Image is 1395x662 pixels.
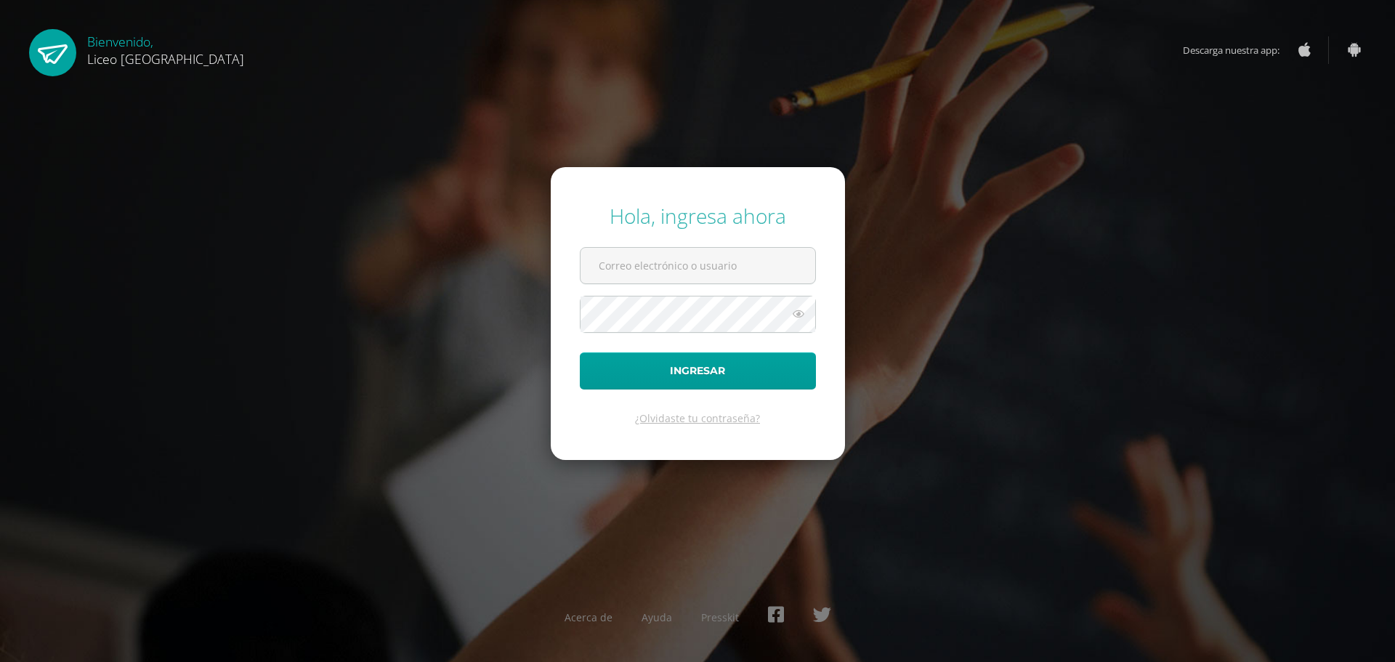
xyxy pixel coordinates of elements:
div: Bienvenido, [87,29,244,68]
a: Ayuda [642,610,672,624]
button: Ingresar [580,352,816,389]
a: Presskit [701,610,739,624]
input: Correo electrónico o usuario [581,248,815,283]
div: Hola, ingresa ahora [580,202,816,230]
a: ¿Olvidaste tu contraseña? [635,411,760,425]
span: Descarga nuestra app: [1183,36,1294,64]
a: Acerca de [565,610,612,624]
span: Liceo [GEOGRAPHIC_DATA] [87,50,244,68]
